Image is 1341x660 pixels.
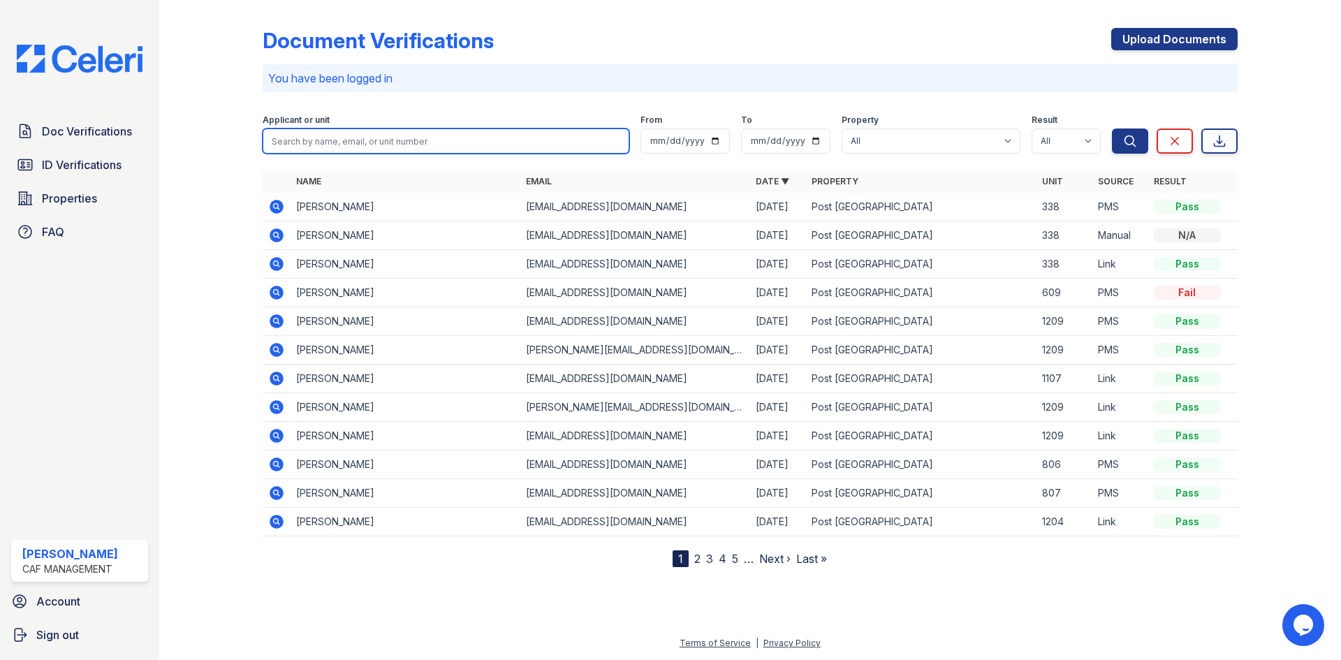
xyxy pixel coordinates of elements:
a: Unit [1042,176,1063,186]
td: [DATE] [750,336,806,365]
td: Link [1092,250,1148,279]
td: [DATE] [750,393,806,422]
a: Next › [759,552,791,566]
span: … [744,550,754,567]
td: [EMAIL_ADDRESS][DOMAIN_NAME] [520,193,750,221]
div: Pass [1154,457,1221,471]
td: Post [GEOGRAPHIC_DATA] [806,336,1036,365]
a: Date ▼ [756,176,789,186]
div: CAF Management [22,562,118,576]
label: To [741,115,752,126]
span: FAQ [42,223,64,240]
td: [EMAIL_ADDRESS][DOMAIN_NAME] [520,250,750,279]
td: 1209 [1036,336,1092,365]
td: [PERSON_NAME] [291,336,520,365]
label: Applicant or unit [263,115,330,126]
td: Post [GEOGRAPHIC_DATA] [806,193,1036,221]
a: Upload Documents [1111,28,1238,50]
div: Document Verifications [263,28,494,53]
td: Post [GEOGRAPHIC_DATA] [806,393,1036,422]
td: PMS [1092,336,1148,365]
td: 338 [1036,193,1092,221]
td: Post [GEOGRAPHIC_DATA] [806,250,1036,279]
div: Pass [1154,400,1221,414]
a: 2 [694,552,701,566]
td: [EMAIL_ADDRESS][DOMAIN_NAME] [520,221,750,250]
td: Link [1092,422,1148,450]
span: Properties [42,190,97,207]
div: | [756,638,759,648]
td: [PERSON_NAME][EMAIL_ADDRESS][DOMAIN_NAME] [520,336,750,365]
td: Post [GEOGRAPHIC_DATA] [806,279,1036,307]
td: 807 [1036,479,1092,508]
td: 609 [1036,279,1092,307]
div: Pass [1154,372,1221,386]
span: Doc Verifications [42,123,132,140]
td: 1209 [1036,422,1092,450]
td: Link [1092,393,1148,422]
td: [PERSON_NAME] [291,450,520,479]
td: Manual [1092,221,1148,250]
td: [EMAIL_ADDRESS][DOMAIN_NAME] [520,307,750,336]
td: PMS [1092,307,1148,336]
td: [DATE] [750,479,806,508]
td: PMS [1092,479,1148,508]
div: Pass [1154,429,1221,443]
td: [PERSON_NAME][EMAIL_ADDRESS][DOMAIN_NAME] [520,393,750,422]
a: Name [296,176,321,186]
td: Link [1092,365,1148,393]
td: Link [1092,508,1148,536]
label: Result [1032,115,1057,126]
td: 1204 [1036,508,1092,536]
td: [PERSON_NAME] [291,479,520,508]
td: Post [GEOGRAPHIC_DATA] [806,221,1036,250]
a: Email [526,176,552,186]
label: Property [842,115,879,126]
td: [EMAIL_ADDRESS][DOMAIN_NAME] [520,508,750,536]
a: 3 [706,552,713,566]
td: 1209 [1036,393,1092,422]
td: Post [GEOGRAPHIC_DATA] [806,450,1036,479]
td: PMS [1092,450,1148,479]
td: PMS [1092,193,1148,221]
td: Post [GEOGRAPHIC_DATA] [806,479,1036,508]
td: [PERSON_NAME] [291,250,520,279]
td: [DATE] [750,365,806,393]
a: 5 [732,552,738,566]
td: [PERSON_NAME] [291,279,520,307]
td: [DATE] [750,221,806,250]
td: [PERSON_NAME] [291,307,520,336]
a: Account [6,587,154,615]
td: [DATE] [750,279,806,307]
span: ID Verifications [42,156,122,173]
a: Last » [796,552,827,566]
div: Pass [1154,200,1221,214]
td: [DATE] [750,508,806,536]
td: [EMAIL_ADDRESS][DOMAIN_NAME] [520,365,750,393]
a: Property [812,176,858,186]
td: [EMAIL_ADDRESS][DOMAIN_NAME] [520,479,750,508]
td: [PERSON_NAME] [291,221,520,250]
td: [EMAIL_ADDRESS][DOMAIN_NAME] [520,279,750,307]
td: 1209 [1036,307,1092,336]
td: [PERSON_NAME] [291,365,520,393]
a: Source [1098,176,1134,186]
td: Post [GEOGRAPHIC_DATA] [806,508,1036,536]
div: Pass [1154,486,1221,500]
div: Fail [1154,286,1221,300]
td: Post [GEOGRAPHIC_DATA] [806,422,1036,450]
a: ID Verifications [11,151,148,179]
span: Account [36,593,80,610]
a: Result [1154,176,1187,186]
td: PMS [1092,279,1148,307]
a: FAQ [11,218,148,246]
td: 1107 [1036,365,1092,393]
a: Privacy Policy [763,638,821,648]
td: [PERSON_NAME] [291,422,520,450]
div: [PERSON_NAME] [22,545,118,562]
div: Pass [1154,314,1221,328]
td: [PERSON_NAME] [291,193,520,221]
td: 806 [1036,450,1092,479]
td: [EMAIL_ADDRESS][DOMAIN_NAME] [520,450,750,479]
a: Sign out [6,621,154,649]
